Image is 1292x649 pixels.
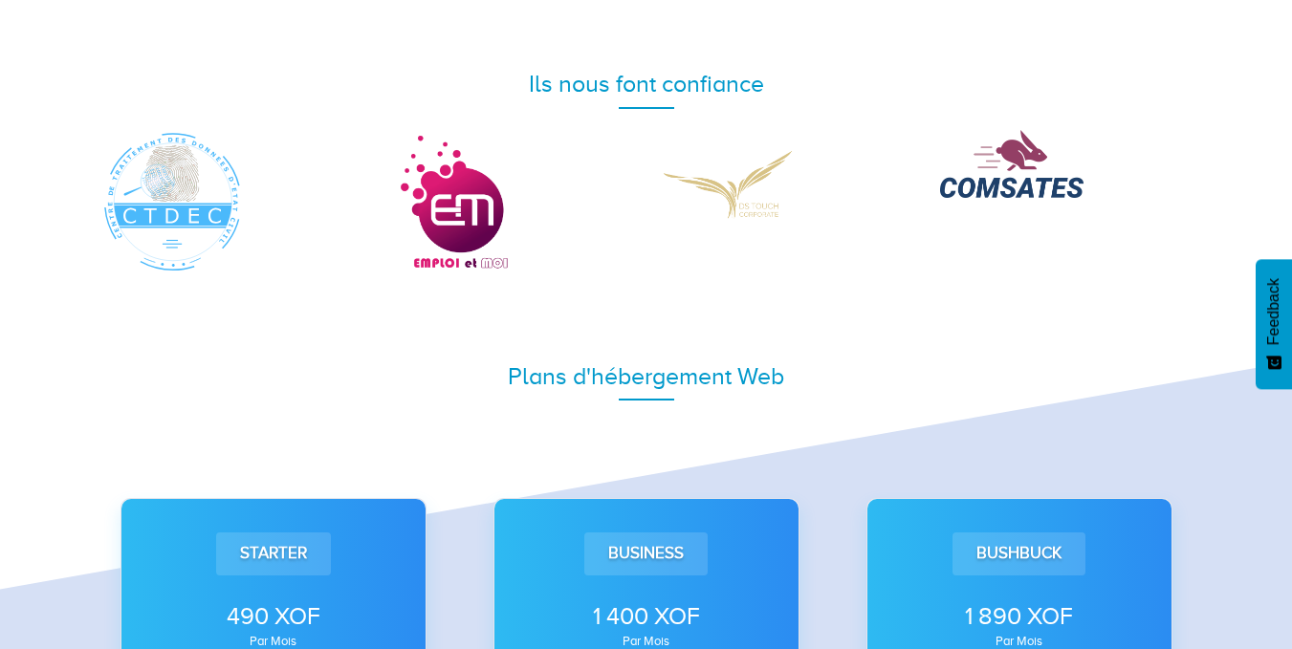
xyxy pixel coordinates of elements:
span: Feedback [1265,278,1282,345]
div: Starter [216,532,331,574]
div: Plans d'hébergement Web [101,359,1192,394]
div: 490 XOF [147,599,400,634]
div: Business [584,532,708,574]
div: par mois [520,636,773,647]
img: CTDEC [101,130,245,273]
div: par mois [147,636,400,647]
div: Ils nous font confiance [101,67,1192,101]
div: par mois [893,636,1146,647]
img: Emploi et Moi [381,130,524,273]
div: Bushbuck [953,532,1085,574]
img: DS Corporate [661,130,804,238]
button: Feedback - Afficher l’enquête [1256,259,1292,389]
div: 1 890 XOF [893,599,1146,634]
img: COMSATES [940,130,1084,198]
div: 1 400 XOF [520,599,773,634]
